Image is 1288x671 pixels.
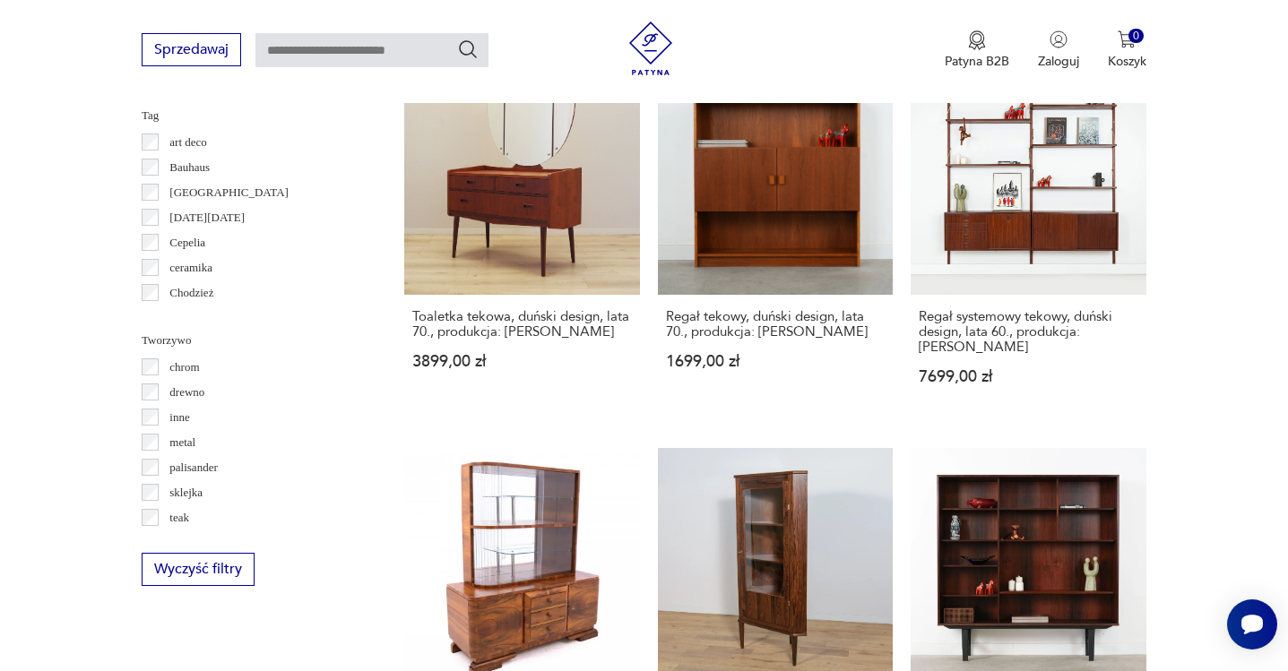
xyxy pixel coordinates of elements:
button: 0Koszyk [1108,30,1146,70]
h3: Toaletka tekowa, duński design, lata 70., produkcja: [PERSON_NAME] [412,309,632,340]
button: Zaloguj [1038,30,1079,70]
p: [GEOGRAPHIC_DATA] [169,183,289,202]
p: [DATE][DATE] [169,208,245,228]
h3: Regał systemowy tekowy, duński design, lata 60., produkcja: [PERSON_NAME] [919,309,1138,355]
p: Tworzywo [142,331,361,350]
p: Patyna B2B [945,53,1009,70]
p: 1699,00 zł [666,354,886,369]
p: metal [169,433,195,452]
p: Koszyk [1108,53,1146,70]
button: Sprzedawaj [142,33,241,66]
p: art deco [169,133,207,152]
p: teak [169,508,189,528]
p: sklejka [169,483,203,503]
p: Zaloguj [1038,53,1079,70]
p: Chodzież [169,283,213,303]
p: Ćmielów [169,308,212,328]
div: 0 [1128,29,1144,44]
button: Patyna B2B [945,30,1009,70]
p: 3899,00 zł [412,354,632,369]
img: Patyna - sklep z meblami i dekoracjami vintage [624,22,678,75]
iframe: Smartsupp widget button [1227,599,1277,649]
img: Ikonka użytkownika [1050,30,1068,48]
p: ceramika [169,258,212,278]
p: chrom [169,357,199,377]
a: Toaletka tekowa, duński design, lata 70., produkcja: DaniaToaletka tekowa, duński design, lata 70... [404,59,640,419]
p: palisander [169,458,217,477]
p: drewno [169,383,204,402]
button: Wyczyść filtry [142,553,255,586]
a: Ikona medaluPatyna B2B [945,30,1009,70]
p: inne [169,408,189,427]
a: Sprzedawaj [142,45,241,57]
p: 7699,00 zł [919,369,1138,384]
p: Bauhaus [169,158,210,177]
p: Cepelia [169,233,205,253]
img: Ikona koszyka [1118,30,1136,48]
p: tworzywo sztuczne [169,533,259,553]
a: Regał systemowy tekowy, duński design, lata 60., produkcja: DaniaRegał systemowy tekowy, duński d... [911,59,1146,419]
h3: Regał tekowy, duński design, lata 70., produkcja: [PERSON_NAME] [666,309,886,340]
a: Regał tekowy, duński design, lata 70., produkcja: DaniaRegał tekowy, duński design, lata 70., pro... [658,59,894,419]
button: Szukaj [457,39,479,60]
img: Ikona medalu [968,30,986,50]
p: Tag [142,106,361,125]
